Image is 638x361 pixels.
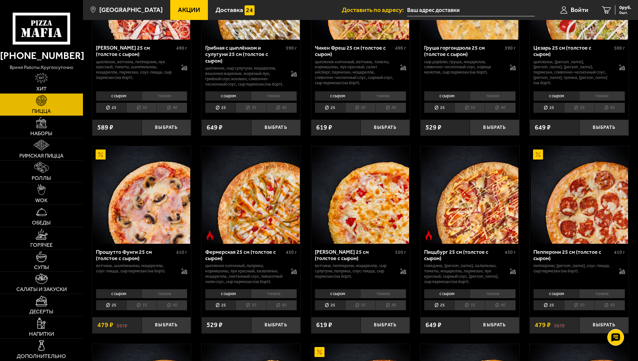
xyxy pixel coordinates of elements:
[360,91,406,101] li: тонкое
[619,11,631,15] span: 0 шт.
[142,289,188,298] li: тонкое
[594,103,625,113] li: 40
[375,300,406,310] li: 40
[205,289,251,298] li: с сыром
[424,45,503,57] div: Груша горгондзола 25 см (толстое с сыром)
[564,103,594,113] li: 30
[205,300,236,310] li: 25
[266,103,297,113] li: 40
[505,45,516,51] span: 390 г
[96,300,126,310] li: 25
[345,300,375,310] li: 30
[424,103,454,113] li: 25
[216,7,243,13] span: Доставка
[32,176,51,181] span: Роллы
[533,150,543,160] img: Акционный
[533,91,579,101] li: с сыром
[96,150,106,160] img: Акционный
[36,86,47,92] span: Хит
[29,309,53,314] span: Десерты
[315,45,394,57] div: Чикен Фреш 25 см (толстое с сыром)
[454,103,485,113] li: 30
[579,91,625,101] li: тонкое
[470,91,516,101] li: тонкое
[93,146,190,243] img: Прошутто Фунги 25 см (толстое с сыром)
[32,109,51,114] span: Пицца
[579,289,625,298] li: тонкое
[96,45,175,57] div: [PERSON_NAME] 25 см (толстое с сыром)
[564,300,594,310] li: 30
[207,322,223,328] span: 529 ₽
[485,300,515,310] li: 40
[142,91,188,101] li: тонкое
[533,289,579,298] li: с сыром
[35,198,48,203] span: WOK
[205,103,236,113] li: 25
[315,300,345,310] li: 25
[286,249,297,255] span: 430 г
[360,120,410,136] button: Выбрать
[19,153,63,159] span: Римская пицца
[533,45,612,57] div: Цезарь 25 см (толстое с сыром)
[97,124,113,131] span: 589 ₽
[126,300,157,310] li: 30
[594,300,625,310] li: 40
[96,289,142,298] li: с сыром
[533,263,612,274] p: пепперони, [PERSON_NAME], соус-пицца, сыр пармезан (на борт).
[535,124,551,131] span: 649 ₽
[315,103,345,113] li: 25
[485,103,515,113] li: 40
[251,317,301,333] button: Выбрать
[571,7,588,13] span: Войти
[375,103,406,113] li: 40
[424,289,470,298] li: с сыром
[420,146,519,243] a: Острое блюдоПиццбург 25 см (толстое с сыром)
[505,249,516,255] span: 430 г
[316,124,332,131] span: 619 ₽
[535,322,551,328] span: 479 ₽
[34,265,49,270] span: Супы
[205,91,251,101] li: с сыром
[126,103,157,113] li: 30
[345,103,375,113] li: 30
[251,91,297,101] li: тонкое
[315,347,324,357] img: Акционный
[424,91,470,101] li: с сыром
[315,289,360,298] li: с сыром
[424,230,434,240] img: Острое блюдо
[97,322,113,328] span: 479 ₽
[29,331,54,337] span: Напитки
[32,220,51,225] span: Обеды
[142,317,191,333] button: Выбрать
[424,300,454,310] li: 25
[99,7,163,13] span: [GEOGRAPHIC_DATA]
[342,7,407,13] span: Доставить по адресу:
[533,103,564,113] li: 25
[315,249,394,261] div: [PERSON_NAME] 25 см (толстое с сыром)
[533,300,564,310] li: 25
[614,249,625,255] span: 410 г
[17,354,66,359] span: Дополнительно
[315,91,360,101] li: с сыром
[470,289,516,298] li: тонкое
[286,45,297,51] span: 590 г
[579,120,629,136] button: Выбрать
[531,146,628,243] img: Пепперони 25 см (толстое с сыром)
[178,7,200,13] span: Акции
[266,300,297,310] li: 40
[360,317,410,333] button: Выбрать
[311,146,410,243] a: Прошутто Формаджио 25 см (толстое с сыром)
[554,322,565,328] s: 567 ₽
[316,322,332,328] span: 619 ₽
[205,249,284,261] div: Фермерская 25 см (толстое с сыром)
[530,146,629,243] a: АкционныйПепперони 25 см (толстое с сыром)
[425,322,441,328] span: 649 ₽
[176,45,187,51] span: 490 г
[533,59,612,86] p: цыпленок, [PERSON_NAME], [PERSON_NAME], [PERSON_NAME], пармезан, сливочно-чесночный соус, [PERSON...
[16,287,67,292] span: Салаты и закуски
[117,322,127,328] s: 567 ₽
[236,300,266,310] li: 30
[96,91,142,101] li: с сыром
[470,120,519,136] button: Выбрать
[360,289,406,298] li: тонкое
